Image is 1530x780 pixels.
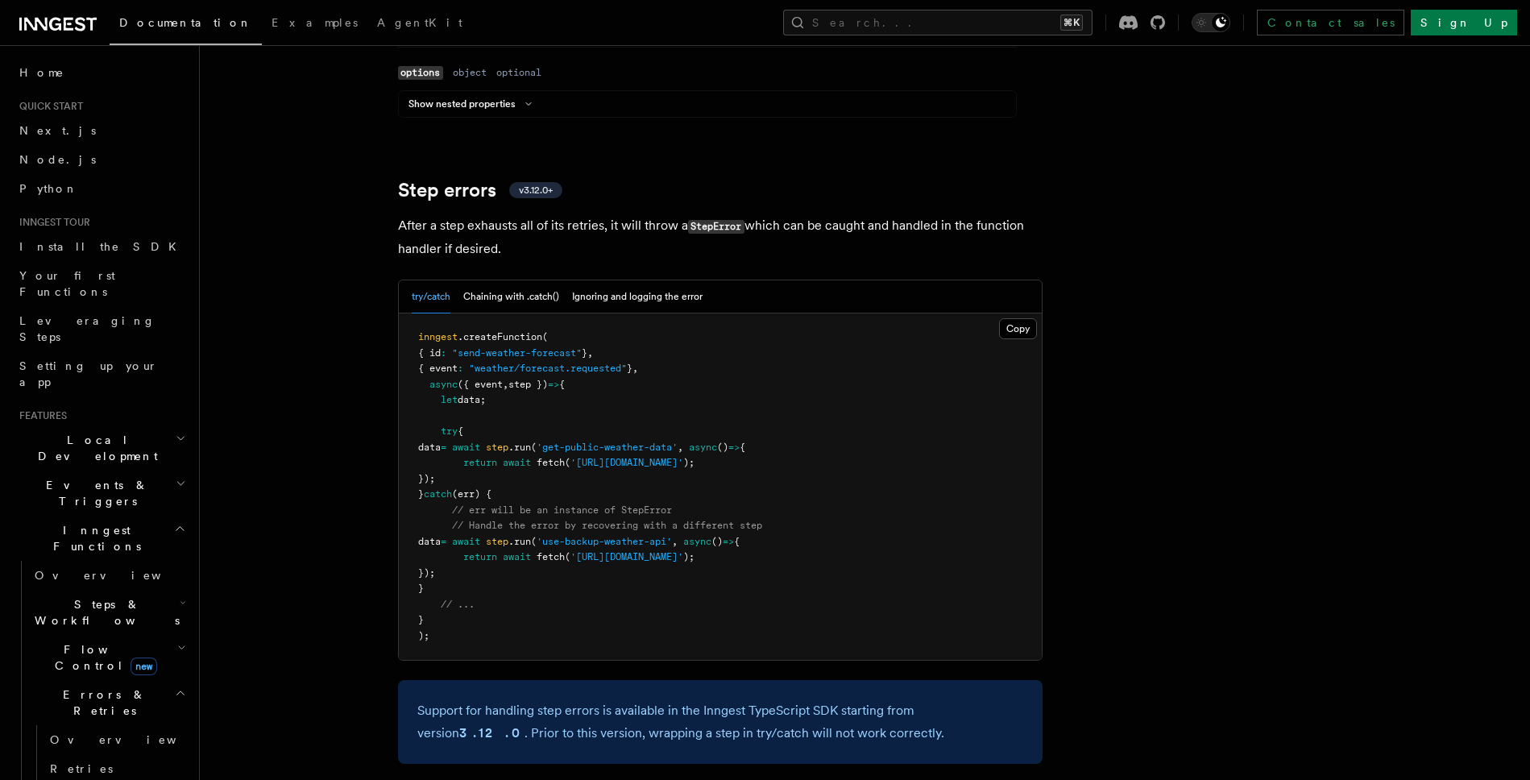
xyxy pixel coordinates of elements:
span: Documentation [119,16,252,29]
span: inngest [418,331,458,342]
span: data [418,442,441,453]
span: // ... [441,599,475,610]
span: v3.12.0+ [519,184,553,197]
span: Examples [272,16,358,29]
span: async [683,536,711,547]
a: AgentKit [367,5,472,44]
span: ( [542,331,548,342]
span: : [441,347,446,359]
span: Your first Functions [19,269,115,298]
span: 'use-backup-weather-api' [537,536,672,547]
span: } [418,614,424,625]
span: ( [565,457,570,468]
span: '[URL][DOMAIN_NAME]' [570,457,683,468]
kbd: ⌘K [1060,15,1083,31]
a: Setting up your app [13,351,189,396]
dd: object [453,66,487,79]
span: step }) [508,379,548,390]
span: Quick start [13,100,83,113]
span: } [418,488,424,500]
span: let [441,394,458,405]
a: Leveraging Steps [13,306,189,351]
button: Ignoring and logging the error [572,280,703,313]
span: try [441,425,458,437]
span: => [723,536,734,547]
span: { [458,425,463,437]
span: Python [19,182,78,195]
span: ( [531,442,537,453]
span: "weather/forecast.requested" [469,363,627,374]
span: : [458,363,463,374]
span: Next.js [19,124,96,137]
span: { [734,536,740,547]
span: step [486,442,508,453]
span: = [441,536,446,547]
code: StepError [688,220,744,234]
span: ( [531,536,537,547]
p: After a step exhausts all of its retries, it will throw a which can be caught and handled in the ... [398,214,1043,260]
button: Inngest Functions [13,516,189,561]
span: Local Development [13,432,176,464]
span: new [131,658,157,675]
span: ({ event [458,379,503,390]
a: Home [13,58,189,87]
span: Inngest tour [13,216,90,229]
span: , [503,379,508,390]
span: { event [418,363,458,374]
span: '[URL][DOMAIN_NAME]' [570,551,683,562]
span: Install the SDK [19,240,186,253]
span: AgentKit [377,16,462,29]
span: Steps & Workflows [28,596,180,629]
span: Setting up your app [19,359,158,388]
span: Flow Control [28,641,177,674]
span: Retries [50,762,113,775]
span: .run [508,442,531,453]
a: Documentation [110,5,262,45]
span: , [678,442,683,453]
strong: 3.12.0 [459,725,525,741]
span: }); [418,567,435,579]
span: "send-weather-forecast" [452,347,582,359]
span: = [441,442,446,453]
span: => [548,379,559,390]
span: await [452,536,480,547]
span: await [503,457,531,468]
dd: optional [496,66,541,79]
code: options [398,66,443,80]
span: await [452,442,480,453]
span: () [711,536,723,547]
a: Overview [44,725,189,754]
a: Step errorsv3.12.0+ [398,179,562,201]
span: fetch [537,551,565,562]
span: () [717,442,728,453]
span: Overview [35,569,201,582]
span: async [429,379,458,390]
span: Node.js [19,153,96,166]
span: return [463,551,497,562]
span: { [740,442,745,453]
a: Contact sales [1257,10,1404,35]
button: Flow Controlnew [28,635,189,680]
span: // err will be an instance of StepError [452,504,672,516]
span: Leveraging Steps [19,314,155,343]
span: , [672,536,678,547]
span: { id [418,347,441,359]
span: ( [565,551,570,562]
a: Python [13,174,189,203]
a: Examples [262,5,367,44]
span: } [418,583,424,594]
span: async [689,442,717,453]
span: ); [683,457,695,468]
a: Sign Up [1411,10,1517,35]
span: , [632,363,638,374]
span: { [559,379,565,390]
button: Chaining with .catch() [463,280,559,313]
span: Features [13,409,67,422]
span: data; [458,394,486,405]
span: fetch [537,457,565,468]
span: data [418,536,441,547]
span: step [486,536,508,547]
button: Errors & Retries [28,680,189,725]
a: Your first Functions [13,261,189,306]
span: return [463,457,497,468]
